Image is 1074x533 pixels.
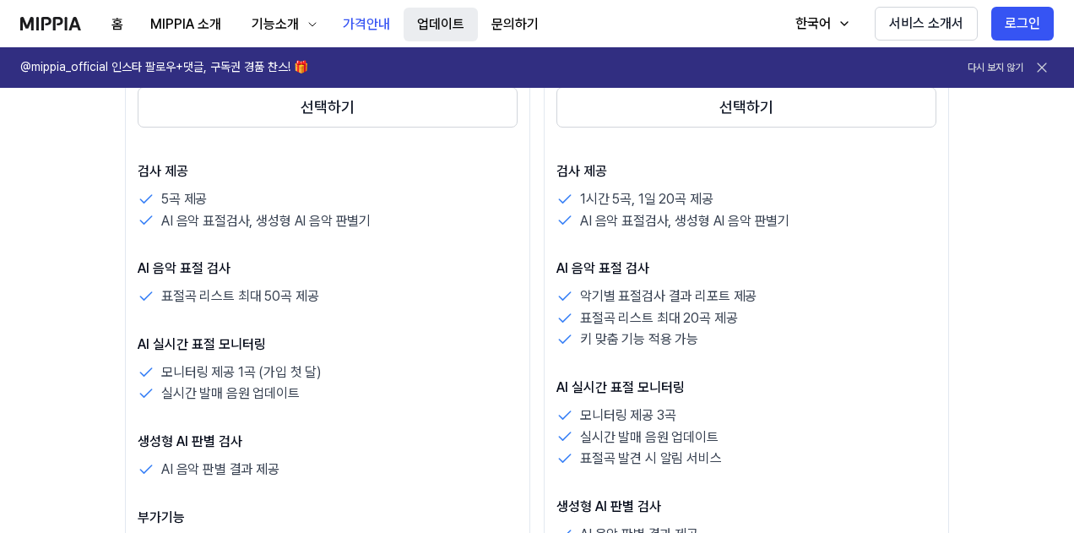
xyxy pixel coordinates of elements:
p: 실시간 발매 음원 업데이트 [580,427,719,449]
button: 한국어 [778,7,861,41]
p: AI 실시간 표절 모니터링 [138,334,518,355]
p: 모니터링 제공 1곡 (가입 첫 달) [161,362,322,383]
div: 한국어 [792,14,834,34]
button: 홈 [98,8,137,41]
p: 실시간 발매 음원 업데이트 [161,383,300,405]
p: 1시간 5곡, 1일 20곡 제공 [580,188,713,210]
a: 선택하기 [138,84,518,131]
button: MIPPIA 소개 [137,8,235,41]
p: 부가기능 [138,508,518,528]
a: 업데이트 [404,1,478,47]
p: AI 음악 표절검사, 생성형 AI 음악 판별기 [580,210,789,232]
button: 다시 보지 않기 [968,61,1023,75]
p: 5곡 제공 [161,188,207,210]
p: 생성형 AI 판별 검사 [556,497,936,517]
p: 모니터링 제공 3곡 [580,405,675,427]
button: 문의하기 [478,8,552,41]
p: 키 맞춤 기능 적용 가능 [580,329,698,351]
p: AI 음악 판별 결과 제공 [161,459,279,481]
button: 기능소개 [235,8,329,41]
button: 업데이트 [404,8,478,41]
p: AI 실시간 표절 모니터링 [556,378,936,398]
button: 서비스 소개서 [875,7,978,41]
p: AI 음악 표절검사, 생성형 AI 음악 판별기 [161,210,371,232]
p: AI 음악 표절 검사 [138,258,518,279]
button: 가격안내 [329,8,404,41]
a: 가격안내 [329,1,404,47]
p: 표절곡 리스트 최대 50곡 제공 [161,286,318,307]
p: 검사 제공 [138,161,518,182]
p: 표절곡 리스트 최대 20곡 제공 [580,307,737,329]
button: 선택하기 [556,87,936,128]
a: 선택하기 [556,84,936,131]
p: 악기별 표절검사 결과 리포트 제공 [580,286,757,307]
button: 선택하기 [138,87,518,128]
img: logo [20,17,81,30]
p: 표절곡 발견 시 알림 서비스 [580,448,722,470]
p: AI 음악 표절 검사 [556,258,936,279]
h1: @mippia_official 인스타 팔로우+댓글, 구독권 경품 찬스! 🎁 [20,59,308,76]
button: 로그인 [991,7,1054,41]
p: 생성형 AI 판별 검사 [138,432,518,452]
div: 기능소개 [248,14,302,35]
p: 검사 제공 [556,161,936,182]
